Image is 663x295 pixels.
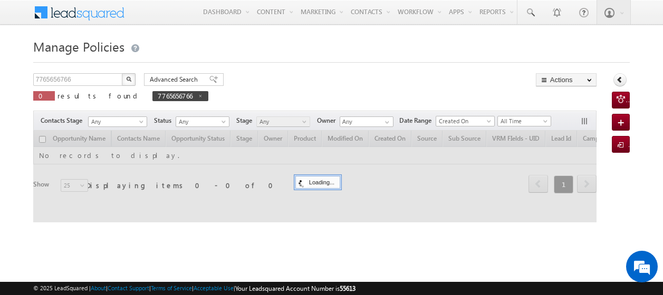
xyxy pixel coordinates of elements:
a: Any [176,116,229,127]
a: Acceptable Use [194,284,234,291]
a: Any [88,116,147,127]
input: Type to Search [340,116,393,127]
span: Any [176,117,226,126]
span: 55613 [340,284,355,292]
span: 7765656766 [158,91,193,100]
div: Loading... [295,176,340,189]
a: Created On [436,116,495,126]
span: © 2025 LeadSquared | | | | | [33,283,355,293]
span: Your Leadsquared Account Number is [235,284,355,292]
a: About [91,284,106,291]
a: Terms of Service [151,284,192,291]
span: Stage [236,116,256,125]
button: Actions [536,73,597,86]
a: Show All Items [379,117,392,127]
span: All Time [498,116,548,126]
span: Date Range [399,116,436,125]
span: Status [154,116,176,125]
span: results found [57,91,141,100]
span: Manage Policies [33,38,124,55]
span: Any [89,117,143,126]
span: Advanced Search [150,75,201,84]
a: Any [256,116,310,127]
a: All Time [497,116,551,126]
span: Created On [436,116,491,126]
span: Owner [317,116,340,125]
span: 0 [39,91,50,100]
img: Search [126,76,131,82]
span: Any [257,117,307,126]
a: Contact Support [108,284,149,291]
span: Contacts Stage [41,116,87,125]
